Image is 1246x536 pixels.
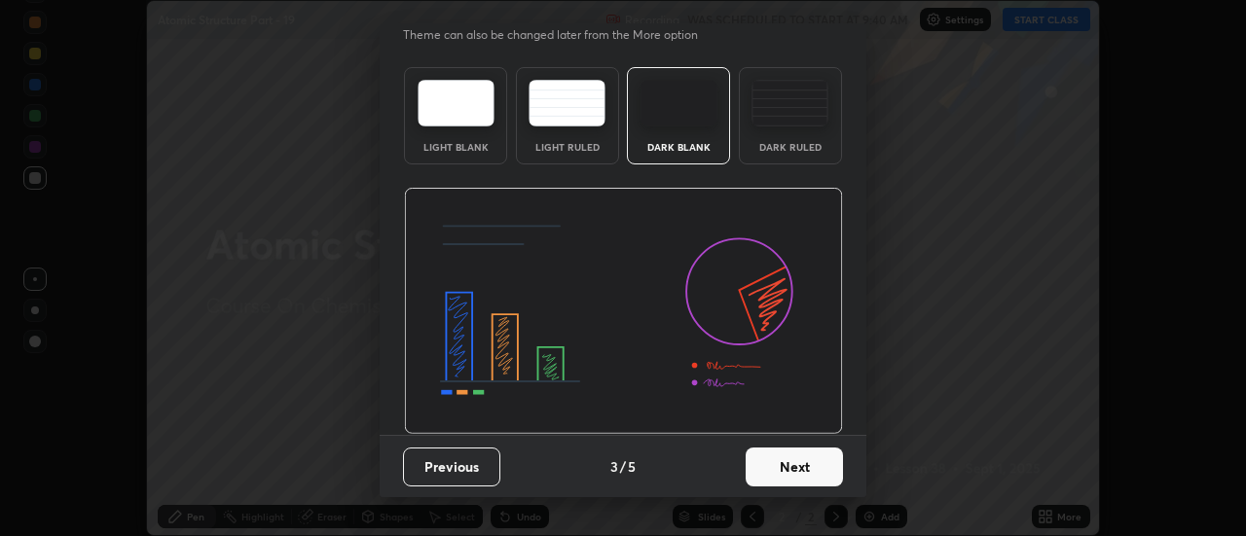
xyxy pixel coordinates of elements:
img: darkRuledTheme.de295e13.svg [751,80,828,126]
img: darkTheme.f0cc69e5.svg [641,80,717,126]
button: Previous [403,447,500,486]
h4: 5 [628,456,636,477]
img: darkThemeBanner.d06ce4a2.svg [404,188,843,435]
div: Light Ruled [529,142,606,152]
h4: 3 [610,456,618,477]
img: lightTheme.e5ed3b09.svg [418,80,495,126]
div: Light Blank [417,142,495,152]
img: lightRuledTheme.5fabf969.svg [529,80,605,126]
div: Dark Ruled [751,142,829,152]
button: Next [746,447,843,486]
div: Dark Blank [640,142,717,152]
p: Theme can also be changed later from the More option [403,26,718,44]
h4: / [620,456,626,477]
